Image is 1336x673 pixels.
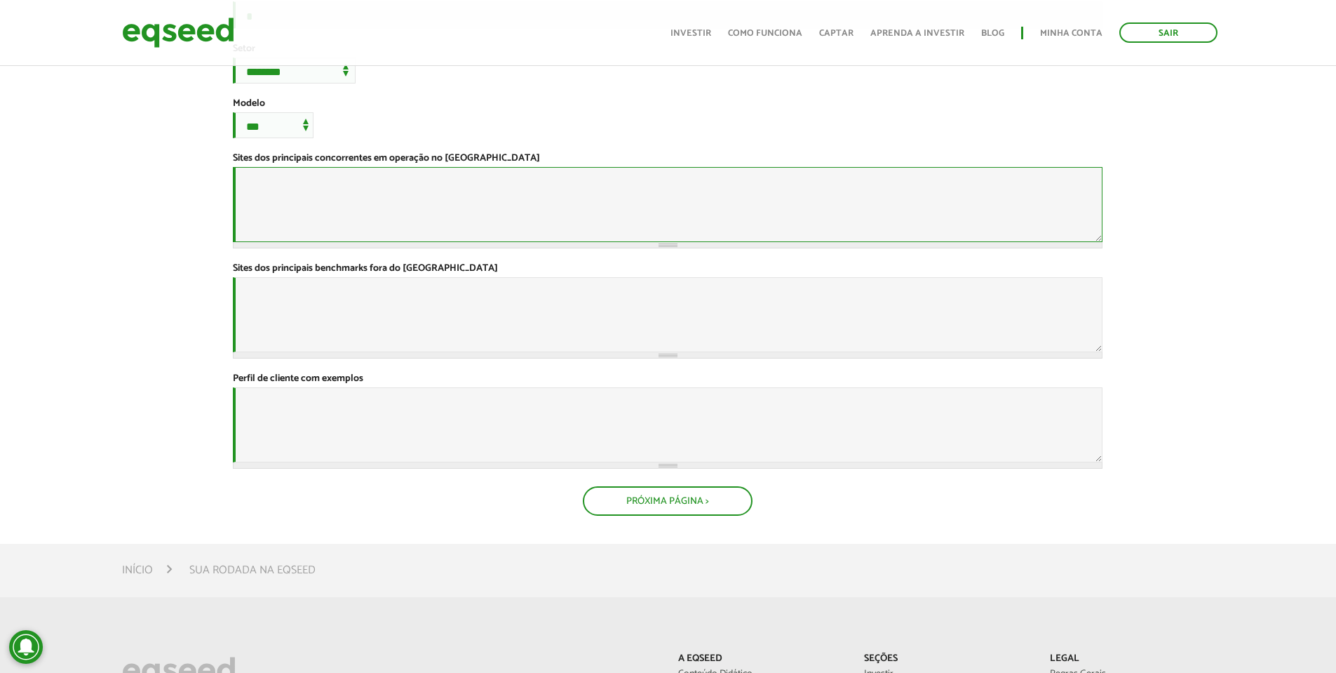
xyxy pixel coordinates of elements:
label: Sites dos principais concorrentes em operação no [GEOGRAPHIC_DATA] [233,154,540,164]
li: Sua rodada na EqSeed [189,561,316,580]
a: Aprenda a investir [870,29,964,38]
a: Investir [670,29,711,38]
a: Início [122,565,153,576]
img: EqSeed [122,14,234,51]
p: Seções [864,653,1029,665]
a: Blog [981,29,1004,38]
label: Perfil de cliente com exemplos [233,374,363,384]
p: Legal [1050,653,1215,665]
a: Sair [1119,22,1217,43]
a: Minha conta [1040,29,1102,38]
p: A EqSeed [678,653,843,665]
label: Modelo [233,99,265,109]
a: Como funciona [728,29,802,38]
label: Sites dos principais benchmarks fora do [GEOGRAPHIC_DATA] [233,264,498,274]
a: Captar [819,29,853,38]
button: Próxima Página > [583,486,753,516]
